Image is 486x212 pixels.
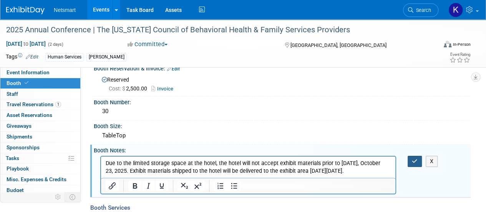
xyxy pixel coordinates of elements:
button: Italic [142,180,155,191]
span: Event Information [7,69,50,75]
button: Bold [128,180,141,191]
div: In-Person [453,42,471,47]
a: Giveaways [0,121,80,131]
span: Tasks [6,155,19,161]
a: Sponsorships [0,142,80,153]
span: to [22,41,30,47]
img: ExhibitDay [6,7,45,14]
button: Insert/edit link [106,180,119,191]
span: Staff [7,91,18,97]
img: Format-Inperson.png [444,41,451,47]
button: Subscript [178,180,191,191]
span: Budget [7,187,24,193]
div: 30 [100,105,465,117]
div: 2025 Annual Conference​ | The [US_STATE] Council of Behavioral Health & Family Services Providers [3,23,431,37]
div: Human Services [45,53,84,61]
div: [PERSON_NAME] [86,53,127,61]
span: Sponsorships [7,144,40,150]
span: Misc. Expenses & Credits [7,176,66,182]
button: X [426,156,438,167]
td: Toggle Event Tabs [65,192,81,202]
a: Tasks [0,153,80,164]
a: Event Information [0,67,80,78]
span: Netsmart [54,7,76,13]
div: TableTop [100,130,465,142]
a: Staff [0,89,80,99]
td: Personalize Event Tab Strip [51,192,65,202]
button: Committed [125,40,171,48]
div: Event Format [403,40,471,52]
div: Reserved [100,74,465,93]
a: Edit [167,66,180,72]
button: Superscript [191,180,204,191]
button: Underline [155,180,168,191]
span: [DATE] [DATE] [6,40,46,47]
img: Kaitlyn Woicke [448,3,463,17]
span: Travel Reservations [7,101,61,107]
a: Booth [0,78,80,88]
span: Asset Reservations [7,112,52,118]
div: Event Rating [450,53,470,57]
span: 1 [55,102,61,107]
span: (2 days) [47,42,63,47]
a: Asset Reservations [0,110,80,120]
button: Numbered list [214,180,227,191]
a: Budget [0,185,80,195]
a: Misc. Expenses & Credits [0,174,80,185]
span: Cost: $ [109,85,126,92]
a: Edit [26,54,38,60]
span: Search [413,7,431,13]
span: 2,500.00 [109,85,150,92]
span: Booth [7,80,30,86]
div: Booth Number: [94,97,471,106]
button: Bullet list [227,180,241,191]
span: [GEOGRAPHIC_DATA], [GEOGRAPHIC_DATA] [290,42,386,48]
i: Booth reservation complete [25,81,28,85]
td: Tags [6,53,38,62]
a: Shipments [0,132,80,142]
a: Search [403,3,438,17]
div: Booth Size: [94,120,471,130]
a: Travel Reservations1 [0,99,80,110]
div: Booth Services [90,204,471,212]
span: Playbook [7,165,29,172]
span: Shipments [7,134,32,140]
a: Playbook [0,164,80,174]
a: Invoice [151,86,177,92]
div: Booth Notes: [94,145,471,154]
span: Giveaways [7,123,32,129]
iframe: Rich Text Area [101,157,395,178]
